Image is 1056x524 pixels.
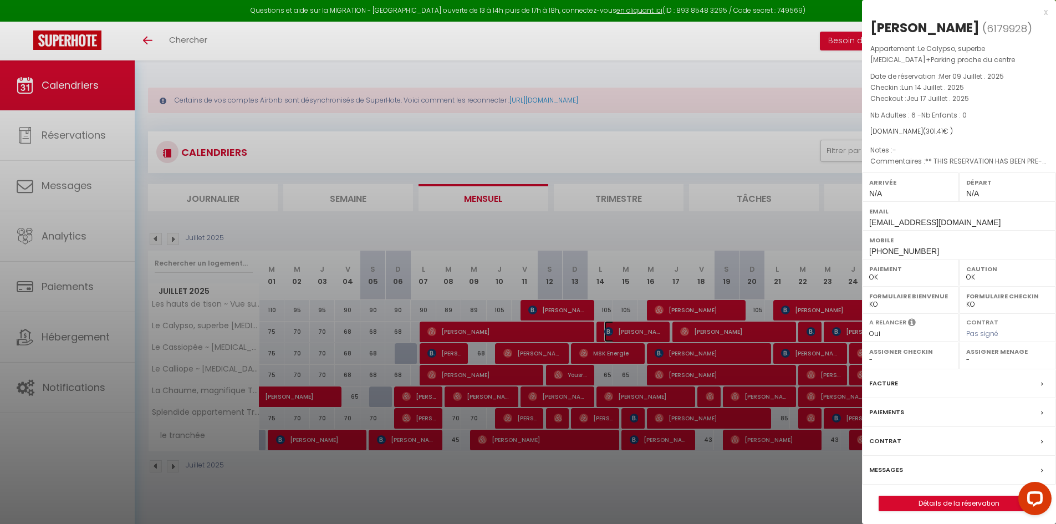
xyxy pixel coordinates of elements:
[869,263,952,274] label: Paiement
[869,247,939,256] span: [PHONE_NUMBER]
[966,189,979,198] span: N/A
[869,235,1049,246] label: Mobile
[966,263,1049,274] label: Caution
[869,406,904,418] label: Paiements
[923,126,953,136] span: ( € )
[908,318,916,330] i: Sélectionner OUI si vous souhaiter envoyer les séquences de messages post-checkout
[870,145,1048,156] p: Notes :
[869,346,952,357] label: Assigner Checkin
[870,71,1048,82] p: Date de réservation :
[921,110,967,120] span: Nb Enfants : 0
[966,346,1049,357] label: Assigner Menage
[879,496,1039,511] a: Détails de la réservation
[869,189,882,198] span: N/A
[869,435,901,447] label: Contrat
[939,72,1004,81] span: Mer 09 Juillet . 2025
[869,464,903,476] label: Messages
[966,177,1049,188] label: Départ
[869,177,952,188] label: Arrivée
[879,496,1039,511] button: Détails de la réservation
[870,44,1015,64] span: Le Calypso, superbe [MEDICAL_DATA]+Parking proche du centre
[901,83,964,92] span: Lun 14 Juillet . 2025
[966,318,998,325] label: Contrat
[987,22,1027,35] span: 6179928
[869,378,898,389] label: Facture
[870,126,1048,137] div: [DOMAIN_NAME]
[1009,477,1056,524] iframe: LiveChat chat widget
[982,21,1032,36] span: ( )
[870,93,1048,104] p: Checkout :
[870,43,1048,65] p: Appartement :
[869,206,1049,217] label: Email
[966,329,998,338] span: Pas signé
[870,82,1048,93] p: Checkin :
[966,291,1049,302] label: Formulaire Checkin
[869,318,906,327] label: A relancer
[870,156,1048,167] p: Commentaires :
[892,145,896,155] span: -
[906,94,969,103] span: Jeu 17 Juillet . 2025
[870,110,967,120] span: Nb Adultes : 6 -
[870,19,980,37] div: [PERSON_NAME]
[869,218,1001,227] span: [EMAIL_ADDRESS][DOMAIN_NAME]
[862,6,1048,19] div: x
[926,126,943,136] span: 301.41
[869,291,952,302] label: Formulaire Bienvenue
